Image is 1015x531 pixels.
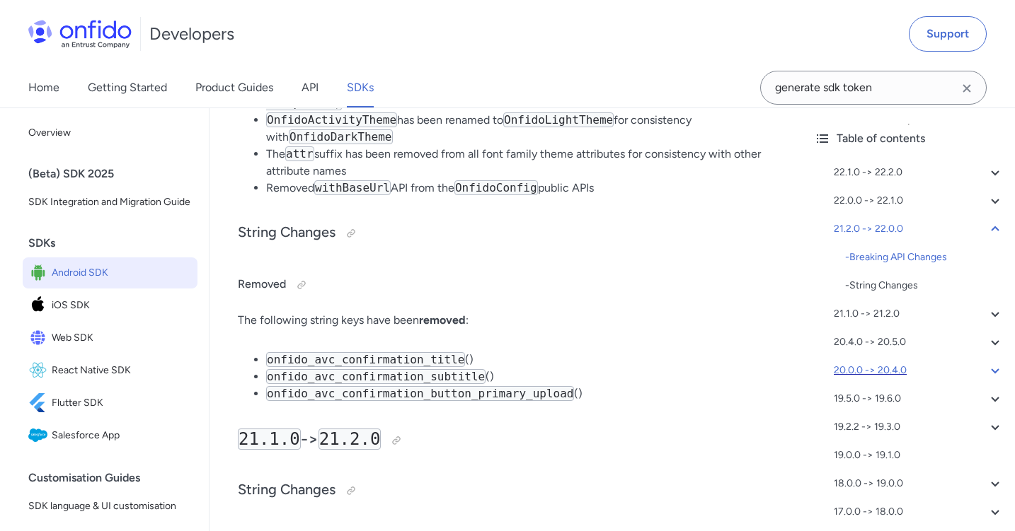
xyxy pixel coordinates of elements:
span: SDK language & UI customisation [28,498,192,515]
div: Customisation Guides [28,464,203,492]
a: 20.0.0 -> 20.4.0 [834,362,1004,379]
img: IconFlutter SDK [28,393,52,413]
span: iOS SDK [52,296,192,315]
span: Android SDK [52,263,192,283]
a: 17.0.0 -> 18.0.0 [834,503,1004,520]
code: withBaseUrl [314,180,391,195]
a: Overview [23,119,197,147]
a: 19.5.0 -> 19.6.0 [834,390,1004,407]
span: SDK Integration and Migration Guide [28,194,192,211]
li: Removed API from the public APIs [266,180,774,197]
li: () [266,368,774,385]
input: Onfido search input field [760,71,987,105]
img: IconiOS SDK [28,296,52,315]
h1: Developers [149,23,234,45]
code: onfido_avc_confirmation_button_primary_upload [266,386,574,401]
li: has been renamed to for consistency with [266,112,774,146]
h2: -> [238,428,774,452]
code: OnfidoLightTheme [503,112,614,127]
span: Web SDK [52,328,192,348]
a: 21.2.0 -> 22.0.0 [834,221,1004,238]
span: Flutter SDK [52,393,192,413]
code: OnfidoConfig [454,180,538,195]
div: - Breaking API Changes [845,249,1004,266]
strong: removed [419,313,466,327]
span: Overview [28,124,192,141]
svg: Clear search field button [958,80,975,97]
a: IconFlutter SDKFlutter SDK [23,387,197,419]
h3: String Changes [238,222,774,245]
div: Table of contents [814,130,1004,147]
a: SDK language & UI customisation [23,492,197,520]
a: Getting Started [88,68,167,107]
code: OnfidoDarkTheme [289,129,393,144]
div: - String Changes [845,277,1004,294]
code: onfido_avc_confirmation_title [266,352,465,367]
a: 22.1.0 -> 22.2.0 [834,164,1004,181]
div: (Beta) SDK 2025 [28,160,203,188]
img: IconAndroid SDK [28,263,52,283]
code: onfido_avc_confirmation_subtitle [266,369,486,384]
a: 21.1.0 -> 21.2.0 [834,305,1004,322]
a: IconAndroid SDKAndroid SDK [23,257,197,288]
code: OnfidoActivityTheme [266,112,397,127]
p: The following string keys have been : [238,312,774,329]
a: -Breaking API Changes [845,249,1004,266]
a: 18.0.0 -> 19.0.0 [834,475,1004,492]
code: 21.2.0 [319,428,382,450]
span: React Native SDK [52,361,192,380]
a: SDKs [347,68,374,107]
a: SDK Integration and Migration Guide [23,188,197,216]
a: IconWeb SDKWeb SDK [23,322,197,354]
a: IconiOS SDKiOS SDK [23,290,197,321]
a: 19.2.2 -> 19.3.0 [834,419,1004,436]
a: Support [909,16,987,52]
li: () [266,385,774,402]
h4: Removed [238,274,774,296]
a: -String Changes [845,277,1004,294]
span: Salesforce App [52,426,192,445]
a: Home [28,68,59,107]
img: Onfido Logo [28,20,132,48]
a: IconSalesforce AppSalesforce App [23,420,197,451]
li: () [266,351,774,368]
a: IconReact Native SDKReact Native SDK [23,355,197,386]
li: The suffix has been removed from all font family theme attributes for consistency with other attr... [266,146,774,180]
div: SDKs [28,229,203,257]
a: 22.0.0 -> 22.1.0 [834,192,1004,209]
img: IconReact Native SDK [28,361,52,380]
a: API [302,68,319,107]
code: 21.1.0 [238,428,301,450]
img: IconSalesforce App [28,426,52,445]
a: 20.4.0 -> 20.5.0 [834,334,1004,351]
img: IconWeb SDK [28,328,52,348]
a: 19.0.0 -> 19.1.0 [834,447,1004,464]
code: attr [285,146,314,161]
h3: String Changes [238,479,774,502]
a: Product Guides [195,68,273,107]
